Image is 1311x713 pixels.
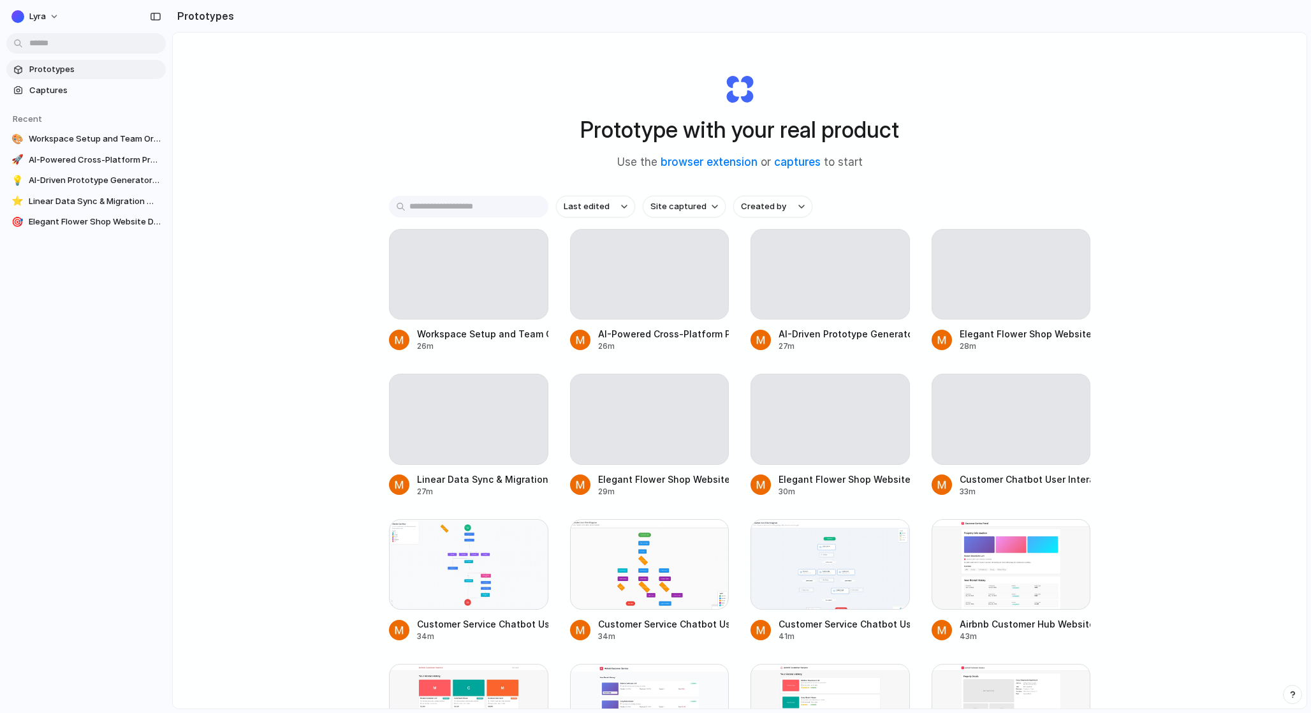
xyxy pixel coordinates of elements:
[960,473,1091,486] div: Customer Chatbot User Interaction Flow
[29,174,161,187] span: AI-Driven Prototype Generator for Workflow Tools
[6,6,66,27] button: Lyra
[556,196,635,217] button: Last edited
[779,486,910,497] div: 30m
[29,154,161,166] span: AI-Powered Cross-Platform Prototype Creator
[598,327,729,341] div: AI-Powered Cross-Platform Prototype Creator
[29,84,161,97] span: Captures
[741,200,786,213] span: Created by
[11,154,24,166] div: 🚀
[29,195,161,208] span: Linear Data Sync & Migration Workflow Overview
[960,327,1091,341] div: Elegant Flower Shop Website Design
[570,519,729,642] a: Customer Service Chatbot User Flow DesignCustomer Service Chatbot User Flow Design34m
[598,486,729,497] div: 29m
[417,341,548,352] div: 26m
[172,8,234,24] h2: Prototypes
[643,196,726,217] button: Site captured
[779,473,910,486] div: Elegant Flower Shop Website Design
[564,200,610,213] span: Last edited
[617,154,863,171] span: Use the or to start
[932,374,1091,497] a: Customer Chatbot User Interaction Flow33m
[11,174,24,187] div: 💡
[29,216,161,228] span: Elegant Flower Shop Website Design
[779,341,910,352] div: 27m
[751,374,910,497] a: Elegant Flower Shop Website Design30m
[779,327,910,341] div: AI-Driven Prototype Generator for Workflow Tools
[29,133,161,145] span: Workspace Setup and Team Organization Guide
[6,81,166,100] a: Captures
[417,631,548,642] div: 34m
[29,63,161,76] span: Prototypes
[580,113,899,147] h1: Prototype with your real product
[779,631,910,642] div: 41m
[779,617,910,631] div: Customer Service Chatbot User Flow Design
[960,486,1091,497] div: 33m
[960,617,1091,631] div: Airbnb Customer Hub Website Design
[11,195,24,208] div: ⭐
[417,473,548,486] div: Linear Data Sync & Migration Workflow Overview
[29,10,46,23] span: Lyra
[6,171,166,190] a: 💡AI-Driven Prototype Generator for Workflow Tools
[417,617,548,631] div: Customer Service Chatbot User Flow Design
[6,212,166,232] a: 🎯Elegant Flower Shop Website Design
[751,519,910,642] a: Customer Service Chatbot User Flow DesignCustomer Service Chatbot User Flow Design41m
[417,327,548,341] div: Workspace Setup and Team Organization Guide
[6,151,166,170] a: 🚀AI-Powered Cross-Platform Prototype Creator
[389,229,548,352] a: Workspace Setup and Team Organization Guide26m
[570,374,729,497] a: Elegant Flower Shop Website Design29m
[650,200,707,213] span: Site captured
[598,617,729,631] div: Customer Service Chatbot User Flow Design
[960,631,1091,642] div: 43m
[733,196,812,217] button: Created by
[13,114,42,124] span: Recent
[6,60,166,79] a: Prototypes
[570,229,729,352] a: AI-Powered Cross-Platform Prototype Creator26m
[6,129,166,149] a: 🎨Workspace Setup and Team Organization Guide
[6,192,166,211] a: ⭐Linear Data Sync & Migration Workflow Overview
[389,374,548,497] a: Linear Data Sync & Migration Workflow Overview27m
[11,216,24,228] div: 🎯
[960,341,1091,352] div: 28m
[661,156,758,168] a: browser extension
[774,156,821,168] a: captures
[598,631,729,642] div: 34m
[932,229,1091,352] a: Elegant Flower Shop Website Design28m
[389,519,548,642] a: Customer Service Chatbot User Flow DesignCustomer Service Chatbot User Flow Design34m
[598,473,729,486] div: Elegant Flower Shop Website Design
[598,341,729,352] div: 26m
[11,133,24,145] div: 🎨
[932,519,1091,642] a: Airbnb Customer Hub Website DesignAirbnb Customer Hub Website Design43m
[751,229,910,352] a: AI-Driven Prototype Generator for Workflow Tools27m
[417,486,548,497] div: 27m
